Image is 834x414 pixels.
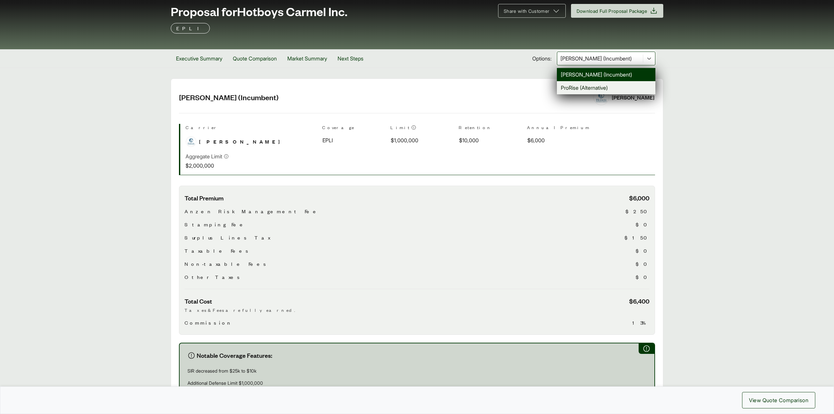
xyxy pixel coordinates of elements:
span: Taxable Fees [185,247,251,255]
button: Share with Customer [498,4,566,18]
p: Aggregate Limit [186,152,222,160]
span: $250 [625,207,649,215]
button: Executive Summary [171,49,228,68]
button: Download Full Proposal Package [571,4,664,18]
span: EPLI [322,136,333,144]
img: Hudson logo [186,137,196,147]
span: View Quote Comparison [749,396,808,404]
span: $10,000 [459,136,479,144]
span: Options: [532,55,552,62]
span: Surplus Lines Tax [185,234,270,241]
span: Notable Coverage Features: [197,351,272,359]
p: $2,000,000 [186,162,229,170]
span: [PERSON_NAME] [199,138,286,146]
span: Share with Customer [504,8,550,14]
div: [PERSON_NAME] [612,93,654,102]
span: $0 [636,220,649,228]
span: Other Taxes [185,273,242,281]
span: $0 [636,273,649,281]
button: Quote Comparison [228,49,282,68]
span: Anzen Risk Management Fee [185,207,319,215]
button: Next Steps [332,49,369,68]
p: SIR decreased from $25k to $10k [187,367,647,374]
span: $0 [636,260,649,268]
h2: [PERSON_NAME] (Incumbent) [179,92,585,102]
p: Additional Defense Limit $1,000,000 [187,379,647,386]
span: 13% [632,319,649,327]
button: Market Summary [282,49,332,68]
span: $6,000 [527,136,545,144]
th: Limit [390,124,453,133]
span: $150 [625,234,649,241]
div: ProRise (Alternative) [557,81,655,94]
span: Total Cost [185,297,212,305]
th: Annual Premium [527,124,590,133]
th: Retention [459,124,522,133]
span: $6,000 [629,194,649,202]
span: Total Premium [185,194,224,202]
p: Taxes & Fees are fully earned. [185,307,649,313]
p: EPLI [176,24,204,32]
span: $1,000,000 [391,136,418,144]
span: Download Full Proposal Package [577,8,647,14]
span: Stamping Fee [185,220,246,228]
span: Proposal for Hotboys Carmel Inc. [171,5,347,18]
span: $6,400 [629,297,649,305]
div: [PERSON_NAME] (Incumbent) [557,68,655,81]
span: Commission [185,319,233,327]
th: Coverage [322,124,385,133]
th: Carrier [186,124,317,133]
img: Hudson logo [594,90,609,105]
button: View Quote Comparison [742,392,815,408]
span: $0 [636,247,649,255]
span: Non-taxable Fees [185,260,269,268]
